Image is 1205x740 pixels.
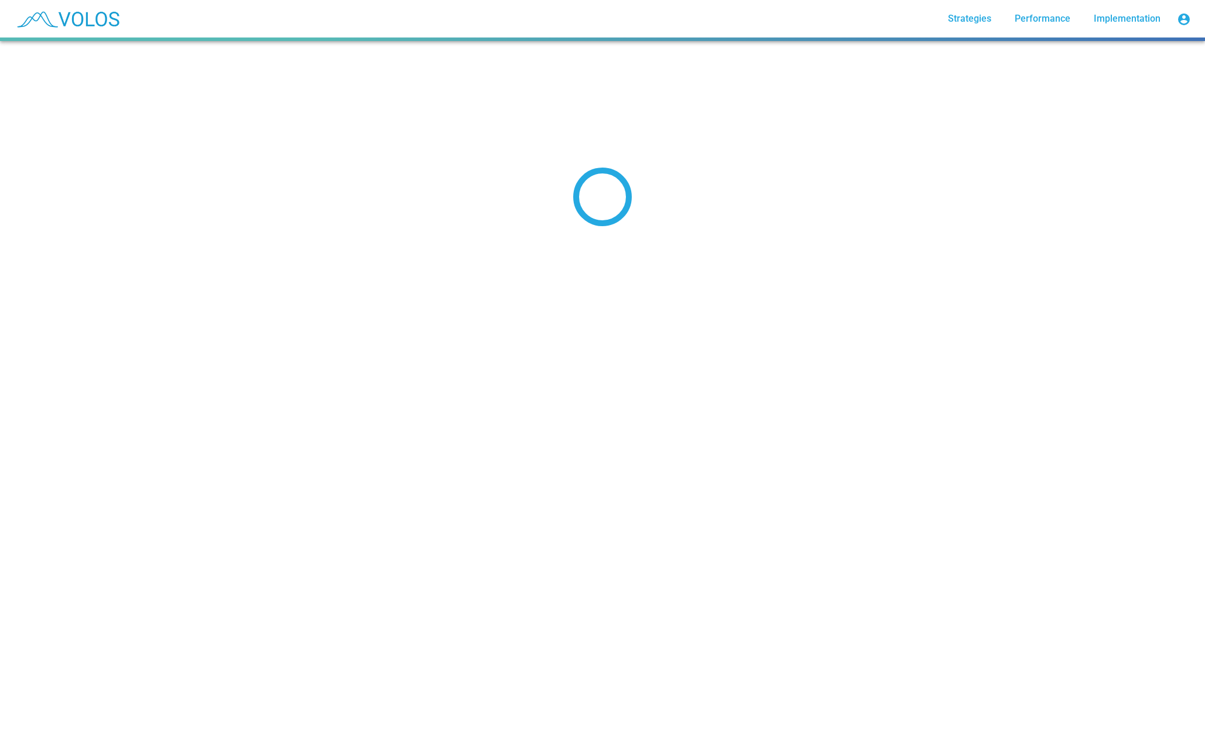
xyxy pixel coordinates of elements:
a: Performance [1005,8,1080,29]
span: Performance [1015,13,1070,24]
a: Implementation [1084,8,1170,29]
span: Strategies [948,13,991,24]
span: Implementation [1094,13,1161,24]
a: Strategies [939,8,1001,29]
img: blue_transparent.png [9,4,125,33]
mat-icon: account_circle [1177,12,1191,26]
